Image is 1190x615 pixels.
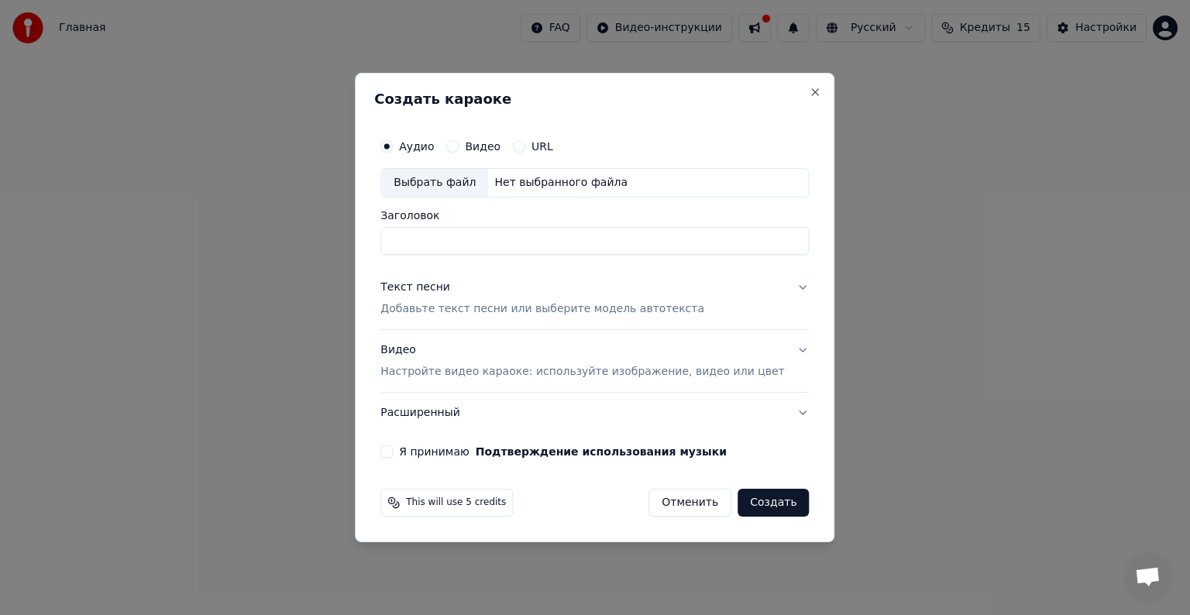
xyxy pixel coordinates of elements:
[648,489,731,517] button: Отменить
[531,141,553,152] label: URL
[476,446,727,457] button: Я принимаю
[380,364,784,380] p: Настройте видео караоке: используйте изображение, видео или цвет
[406,496,506,509] span: This will use 5 credits
[374,92,815,106] h2: Создать караоке
[399,446,727,457] label: Я принимаю
[380,393,809,433] button: Расширенный
[380,330,809,392] button: ВидеоНастройте видео караоке: используйте изображение, видео или цвет
[738,489,809,517] button: Создать
[381,169,488,197] div: Выбрать файл
[380,342,784,380] div: Видео
[399,141,434,152] label: Аудио
[380,301,704,317] p: Добавьте текст песни или выберите модель автотекста
[488,175,634,191] div: Нет выбранного файла
[465,141,500,152] label: Видео
[380,210,809,221] label: Заголовок
[380,267,809,329] button: Текст песниДобавьте текст песни или выберите модель автотекста
[380,280,450,295] div: Текст песни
